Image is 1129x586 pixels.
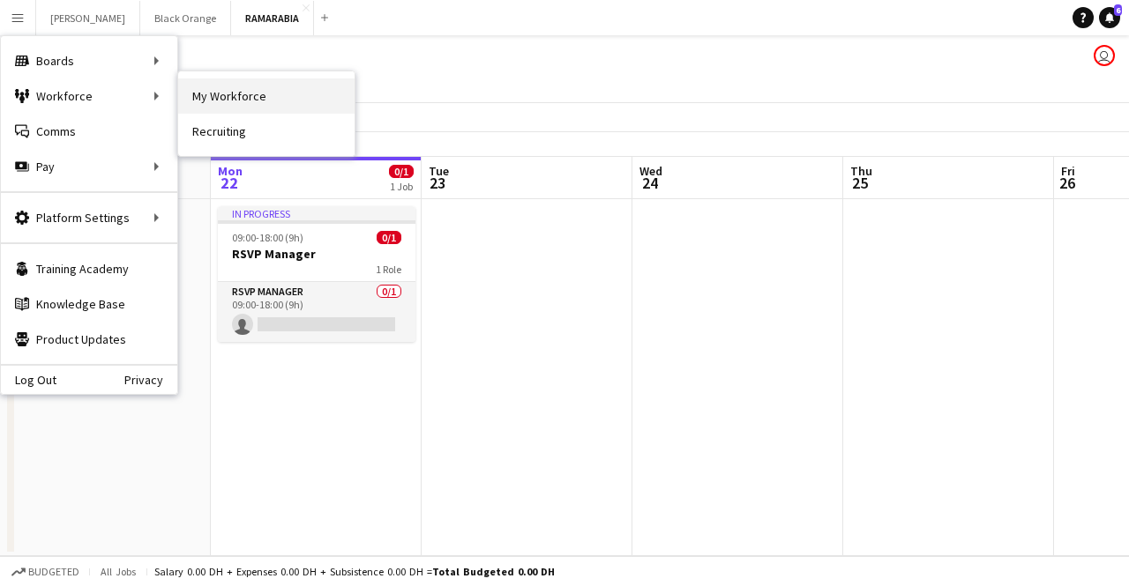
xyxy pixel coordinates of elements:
[637,173,662,193] span: 24
[154,565,555,578] div: Salary 0.00 DH + Expenses 0.00 DH + Subsistence 0.00 DH =
[215,173,243,193] span: 22
[124,373,177,387] a: Privacy
[178,114,355,149] a: Recruiting
[97,565,139,578] span: All jobs
[140,1,231,35] button: Black Orange
[218,206,415,342] app-job-card: In progress09:00-18:00 (9h)0/1RSVP Manager1 RoleRSVP Manager0/109:00-18:00 (9h)
[231,1,314,35] button: RAMARABIA
[1,43,177,78] div: Boards
[1,114,177,149] a: Comms
[1,322,177,357] a: Product Updates
[1,78,177,114] div: Workforce
[1058,173,1075,193] span: 26
[432,565,555,578] span: Total Budgeted 0.00 DH
[850,163,872,179] span: Thu
[1094,45,1115,66] app-user-avatar: Eagal Abdi
[429,163,449,179] span: Tue
[639,163,662,179] span: Wed
[218,282,415,342] app-card-role: RSVP Manager0/109:00-18:00 (9h)
[1,200,177,235] div: Platform Settings
[178,78,355,114] a: My Workforce
[1099,7,1120,28] a: 6
[1,251,177,286] a: Training Academy
[1,373,56,387] a: Log Out
[1114,4,1122,16] span: 6
[390,180,413,193] div: 1 Job
[232,231,303,244] span: 09:00-18:00 (9h)
[218,246,415,262] h3: RSVP Manager
[389,165,414,178] span: 0/1
[9,562,82,582] button: Budgeted
[1,149,177,184] div: Pay
[377,231,401,244] span: 0/1
[218,163,243,179] span: Mon
[1061,163,1075,179] span: Fri
[218,206,415,220] div: In progress
[1,286,177,322] a: Knowledge Base
[28,566,79,578] span: Budgeted
[376,263,401,276] span: 1 Role
[36,1,140,35] button: [PERSON_NAME]
[426,173,449,193] span: 23
[848,173,872,193] span: 25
